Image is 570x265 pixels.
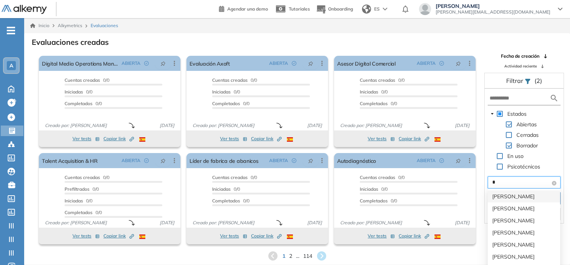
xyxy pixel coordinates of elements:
span: 0/0 [212,101,250,106]
span: Psicotécnicos [506,162,542,171]
span: Estados [506,109,528,118]
span: 0/0 [212,89,240,95]
span: Copiar link [251,233,282,239]
span: Iniciadas [212,89,231,95]
span: 0/0 [360,89,388,95]
span: Completados [360,101,388,106]
img: ESP [434,137,441,142]
span: check-circle [439,61,444,66]
a: Asesor Digital Comercial [337,56,396,71]
div: [PERSON_NAME] [492,240,556,249]
div: [PERSON_NAME] [492,204,556,213]
div: Silvina Finucci [488,239,560,251]
span: 0/0 [65,210,102,215]
a: Digital Media Operations Manager [42,56,119,71]
div: [PERSON_NAME] [492,253,556,261]
button: Copiar link [399,231,429,240]
span: Agendar una demo [227,6,268,12]
span: En uso [506,152,525,161]
span: [PERSON_NAME][EMAIL_ADDRESS][DOMAIN_NAME] [436,9,550,15]
span: Copiar link [103,233,134,239]
button: pushpin [450,155,467,167]
span: 0/0 [212,77,257,83]
button: Ver tests [220,231,247,240]
button: Ver tests [368,231,395,240]
span: ABIERTA [417,157,436,164]
button: Copiar link [103,134,134,143]
span: 2 [289,252,292,260]
span: pushpin [456,158,461,164]
img: Logo [2,5,47,14]
span: check-circle [144,61,149,66]
img: ESP [139,234,145,239]
span: Evaluaciones [91,22,118,29]
button: Copiar link [251,134,282,143]
span: Cerradas [515,130,540,139]
span: 0/0 [65,186,99,192]
img: ESP [139,137,145,142]
div: Federico Repetto [488,190,560,202]
button: Ver tests [368,134,395,143]
span: 0/0 [360,198,397,204]
span: check-circle [144,158,149,163]
span: 0/0 [65,198,92,204]
span: ES [374,6,380,12]
span: Cuentas creadas [360,77,395,83]
span: 0/0 [212,186,240,192]
span: 0/0 [65,175,109,180]
span: pushpin [456,60,461,66]
a: Autodiagnóstico [337,153,376,168]
span: ... [296,252,299,260]
span: Iniciadas [212,186,231,192]
span: pushpin [308,60,313,66]
span: [DATE] [452,122,473,129]
a: Talent Acquisition & HR [42,153,98,168]
span: Creado por: [PERSON_NAME] [42,219,110,226]
img: search icon [550,93,559,103]
div: Juan Manuel Ferreyra Maspero [488,227,560,239]
img: ESP [287,234,293,239]
span: 0/0 [212,198,250,204]
button: pushpin [450,57,467,69]
span: Estados [507,110,527,117]
img: ESP [434,234,441,239]
span: close-circle [552,181,556,185]
div: Sofia Grigorjev [488,251,560,263]
i: - [7,30,15,31]
span: Filtrar [506,77,525,84]
span: Completados [360,198,388,204]
span: caret-down [490,112,494,116]
span: Creado por: [PERSON_NAME] [337,219,405,226]
img: ESP [287,137,293,142]
img: world [362,5,371,14]
span: pushpin [160,60,166,66]
span: Creado por: [PERSON_NAME] [42,122,110,129]
button: Copiar link [103,231,134,240]
span: 0/0 [360,77,405,83]
span: 0/0 [65,101,102,106]
span: (2) [535,76,542,85]
span: [DATE] [157,219,177,226]
span: ABIERTA [269,60,288,67]
span: Psicotécnicos [507,163,540,170]
div: Florencia Rosen [488,214,560,227]
span: Completados [212,101,240,106]
span: [DATE] [304,219,325,226]
span: 114 [303,252,312,260]
button: Copiar link [251,231,282,240]
span: check-circle [292,158,296,163]
button: pushpin [155,57,171,69]
span: Cuentas creadas [212,77,248,83]
span: Abiertas [515,120,538,129]
span: Iniciadas [360,186,378,192]
span: 1 [282,252,285,260]
span: Alkymetrics [58,23,82,28]
span: Cerradas [516,132,539,138]
span: [DATE] [304,122,325,129]
div: [PERSON_NAME] [492,192,556,201]
span: Actividad reciente [504,63,537,69]
span: Completados [212,198,240,204]
span: Borrador [515,141,539,150]
span: check-circle [292,61,296,66]
div: [PERSON_NAME] [492,216,556,225]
